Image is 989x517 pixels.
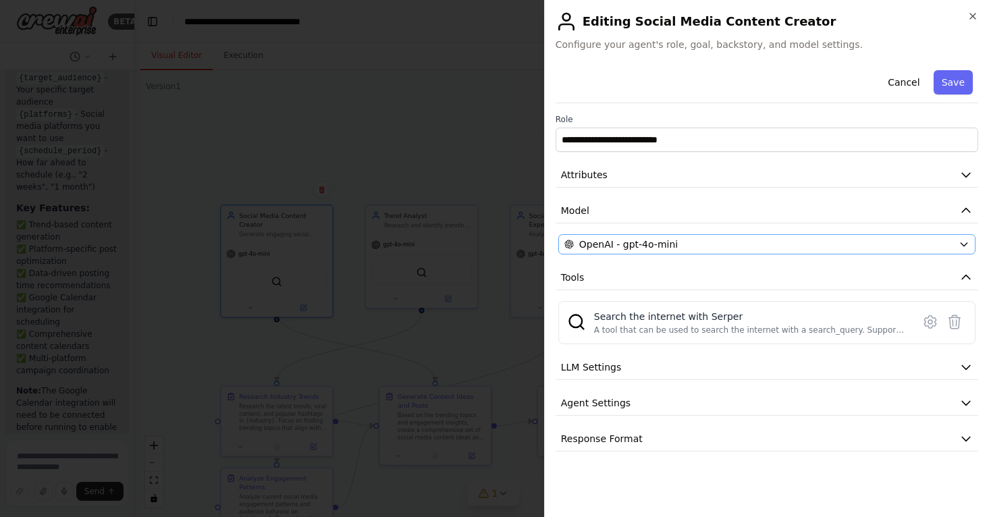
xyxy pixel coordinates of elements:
h2: Editing Social Media Content Creator [556,11,978,32]
button: OpenAI - gpt-4o-mini [558,234,975,254]
button: Save [934,70,973,94]
button: Configure tool [918,310,942,334]
button: Agent Settings [556,391,978,416]
span: Tools [561,271,585,284]
span: Attributes [561,168,608,182]
span: Configure your agent's role, goal, backstory, and model settings. [556,38,978,51]
button: Attributes [556,163,978,188]
button: Delete tool [942,310,967,334]
img: SerperDevTool [567,312,586,331]
button: LLM Settings [556,355,978,380]
span: Agent Settings [561,396,631,410]
span: Model [561,204,589,217]
label: Role [556,114,978,125]
span: LLM Settings [561,360,622,374]
button: Tools [556,265,978,290]
button: Cancel [880,70,928,94]
span: OpenAI - gpt-4o-mini [579,238,678,251]
div: A tool that can be used to search the internet with a search_query. Supports different search typ... [594,325,905,335]
button: Response Format [556,427,978,452]
div: Search the internet with Serper [594,310,905,323]
button: Model [556,198,978,223]
span: Response Format [561,432,643,445]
